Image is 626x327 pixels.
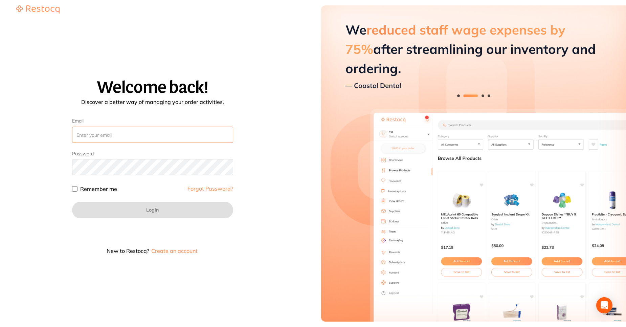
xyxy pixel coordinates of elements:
div: Open Intercom Messenger [596,297,612,313]
a: Forgot Password? [187,186,233,191]
h1: Welcome back! [8,79,297,96]
button: Create an account [151,248,198,254]
p: Discover a better way of managing your order activities. [8,99,297,105]
p: New to Restocq? [72,248,233,254]
button: Login [72,202,233,218]
label: Email [72,118,233,124]
img: Restocq preview [321,5,626,322]
iframe: Sign in with Google Button [69,226,143,241]
aside: Hero [321,5,626,322]
label: Password [72,151,94,157]
img: Restocq [16,5,60,14]
input: Enter your email [72,127,233,143]
label: Remember me [80,186,117,192]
